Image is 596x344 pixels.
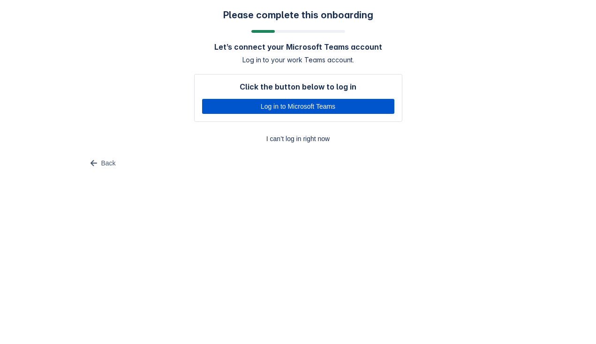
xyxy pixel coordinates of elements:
[214,42,382,52] h4: Let’s connect your Microsoft Teams account
[194,131,402,146] button: I can’t log in right now
[202,99,394,114] button: Log in to Microsoft Teams
[242,55,354,65] span: Log in to your work Teams account.
[200,131,397,146] span: I can’t log in right now
[101,156,116,171] span: Back
[240,82,356,91] h4: Click the button below to log in
[223,9,373,21] h3: Please complete this onboarding
[83,156,121,171] button: Back
[208,99,389,114] span: Log in to Microsoft Teams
